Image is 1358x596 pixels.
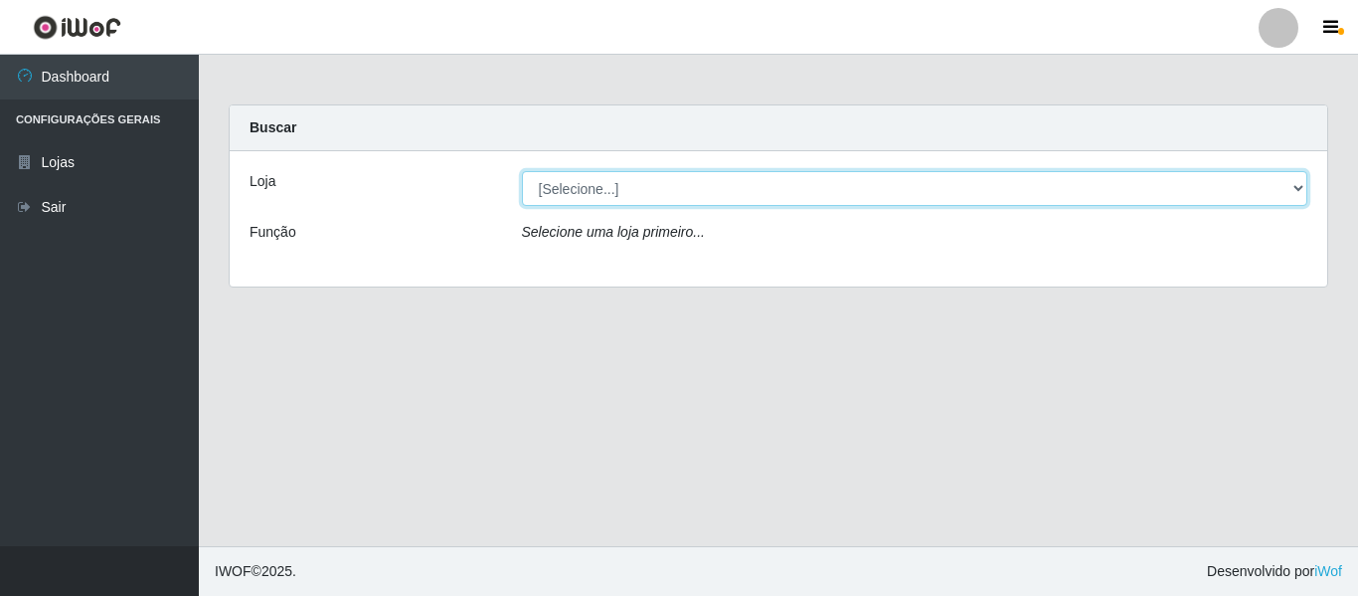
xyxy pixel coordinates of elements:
[250,222,296,243] label: Função
[250,119,296,135] strong: Buscar
[215,563,252,579] span: IWOF
[522,224,705,240] i: Selecione uma loja primeiro...
[1207,561,1342,582] span: Desenvolvido por
[215,561,296,582] span: © 2025 .
[1314,563,1342,579] a: iWof
[250,171,275,192] label: Loja
[33,15,121,40] img: CoreUI Logo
